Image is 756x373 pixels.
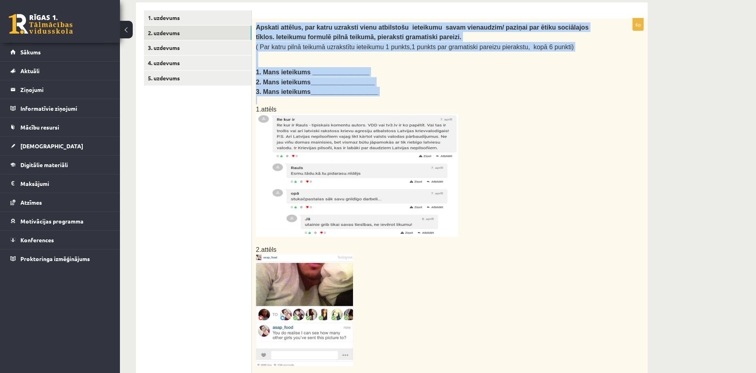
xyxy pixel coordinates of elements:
[20,80,110,99] legend: Ziņojumi
[144,71,251,86] a: 5. uzdevums
[256,88,378,95] b: 3. Mans ieteikums___________________
[20,99,110,118] legend: Informatīvie ziņojumi
[8,8,379,16] body: Визуальный текстовый редактор, wiswyg-editor-user-answer-47024922032500
[10,212,110,230] a: Motivācijas programma
[256,254,353,366] img: media
[256,114,458,237] img: media
[10,99,110,118] a: Informatīvie ziņojumi
[144,10,251,25] a: 1. uzdevums
[10,156,110,174] a: Digitālie materiāli
[10,43,110,61] a: Sākums
[10,118,110,136] a: Mācību resursi
[20,48,41,56] span: Sākums
[10,174,110,193] a: Maksājumi
[10,80,110,99] a: Ziņojumi
[256,79,375,86] b: 2. Mans ieteikums__________________
[10,137,110,155] a: [DEMOGRAPHIC_DATA]
[20,255,90,262] span: Proktoringa izmēģinājums
[10,62,110,80] a: Aktuāli
[256,69,369,76] b: 1. Mans ieteikums ________________
[256,246,277,253] span: 2.attēls
[20,236,54,243] span: Konferences
[20,67,40,74] span: Aktuāli
[256,44,574,50] span: ( Par katru pilnā teikumā uzrakstītu ieteikumu 1 punkts,1 punkts par gramatiski pareizu pierakstu...
[20,124,59,131] span: Mācību resursi
[256,24,588,40] b: Apskati attēlus, par katru uzraksti vienu atbilstošu ieteikumu savam vienaudzim/ paziņai par ētik...
[20,161,68,168] span: Digitālie materiāli
[144,40,251,55] a: 3. uzdevums
[20,142,83,150] span: [DEMOGRAPHIC_DATA]
[9,14,73,34] a: Rīgas 1. Tālmācības vidusskola
[144,26,251,40] a: 2. uzdevums
[10,249,110,268] a: Proktoringa izmēģinājums
[20,199,42,206] span: Atzīmes
[144,56,251,70] a: 4. uzdevums
[10,231,110,249] a: Konferences
[20,174,110,193] legend: Maksājumi
[256,106,277,113] span: 1.attēls
[632,18,644,31] p: 6p
[10,193,110,211] a: Atzīmes
[20,217,84,225] span: Motivācijas programma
